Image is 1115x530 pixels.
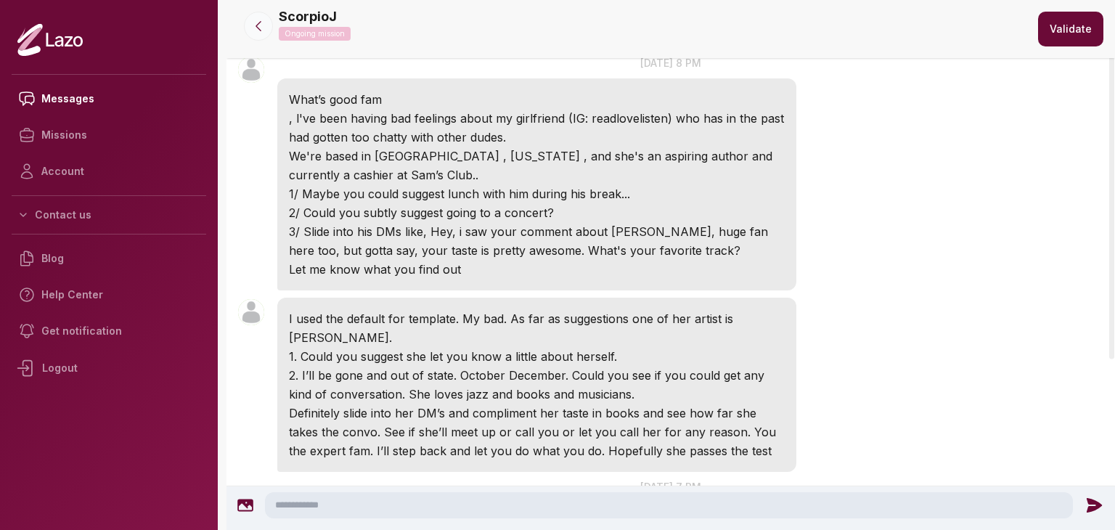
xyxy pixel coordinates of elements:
p: [DATE] 8 pm [226,55,1115,70]
p: 1/ Maybe you could suggest lunch with him during his break... [289,184,785,203]
a: Blog [12,240,206,277]
p: 2. I’ll be gone and out of state. October December. Could you see if you could get any kind of co... [289,366,785,404]
button: Contact us [12,202,206,228]
p: [DATE] 7 pm [226,479,1115,494]
p: We're based in [GEOGRAPHIC_DATA] , [US_STATE] , and she's an aspiring author and currently a cash... [289,147,785,184]
p: 2/ Could you subtly suggest going to a concert? [289,203,785,222]
p: Let me know what you find out [289,260,785,279]
a: Missions [12,117,206,153]
p: 1. Could you suggest she let you know a little about herself. [289,347,785,366]
p: , l've been having bad feelings about my girlfriend (IG: readlovelisten) who has in the past had ... [289,109,785,147]
p: What’s good fam [289,90,785,109]
p: 3/ Slide into his DMs like, Hey, i saw your comment about [PERSON_NAME], huge fan here too, but g... [289,222,785,260]
a: Messages [12,81,206,117]
img: User avatar [238,299,264,325]
a: Account [12,153,206,189]
p: Ongoing mission [279,27,351,41]
p: I used the default for template. My bad. As far as suggestions one of her artist is [PERSON_NAME]. [289,309,785,347]
div: Logout [12,349,206,387]
button: Validate [1038,12,1103,46]
a: Help Center [12,277,206,313]
p: Definitely slide into her DM’s and compliment her taste in books and see how far she takes the co... [289,404,785,460]
p: ScorpioJ [279,7,337,27]
a: Get notification [12,313,206,349]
